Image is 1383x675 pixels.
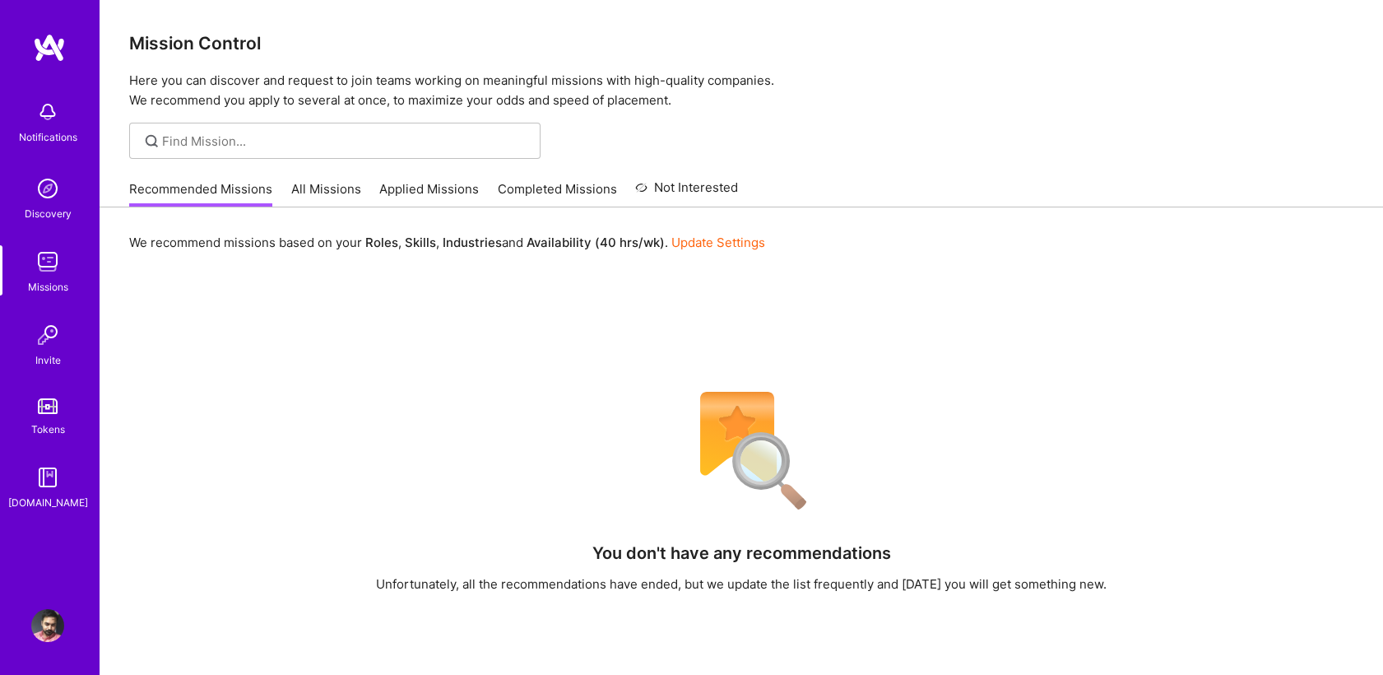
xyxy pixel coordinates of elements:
input: Find Mission... [162,133,528,150]
a: Update Settings [671,235,765,250]
a: Not Interested [635,178,738,207]
div: Unfortunately, all the recommendations have ended, but we update the list frequently and [DATE] y... [376,575,1107,593]
i: icon SearchGrey [142,132,161,151]
img: discovery [31,172,64,205]
div: Notifications [19,128,77,146]
img: logo [33,33,66,63]
div: Missions [28,278,68,296]
img: User Avatar [31,609,64,642]
a: Recommended Missions [129,180,272,207]
div: Tokens [31,421,65,438]
b: Skills [405,235,436,250]
h4: You don't have any recommendations [592,543,891,563]
b: Availability (40 hrs/wk) [527,235,665,250]
a: User Avatar [27,609,68,642]
div: Invite [35,351,61,369]
img: bell [31,95,64,128]
b: Roles [365,235,398,250]
div: Discovery [25,205,72,222]
img: tokens [38,398,58,414]
div: [DOMAIN_NAME] [8,494,88,511]
img: Invite [31,319,64,351]
p: We recommend missions based on your , , and . [129,234,765,251]
a: Completed Missions [498,180,617,207]
a: Applied Missions [379,180,479,207]
img: No Results [671,381,811,521]
p: Here you can discover and request to join teams working on meaningful missions with high-quality ... [129,71,1353,110]
b: Industries [443,235,502,250]
h3: Mission Control [129,33,1353,54]
img: guide book [31,461,64,494]
a: All Missions [291,180,361,207]
img: teamwork [31,245,64,278]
